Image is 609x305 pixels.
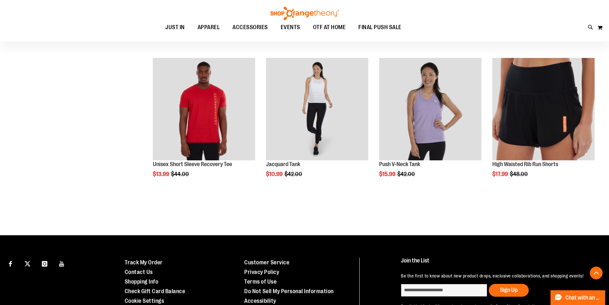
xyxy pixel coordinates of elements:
[5,258,16,269] a: Visit our Facebook page
[352,20,408,35] a: FINAL PUSH SALE
[285,171,303,177] span: $42.00
[492,58,595,160] img: High Waisted Rib Run Shorts
[550,290,605,305] button: Chat with an Expert
[56,258,67,269] a: Visit our Youtube page
[153,58,255,161] a: Product image for Unisex Short Sleeve Recovery Tee
[159,20,191,35] a: JUST IN
[244,259,289,266] a: Customer Service
[401,258,594,269] h4: Join the List
[153,161,232,167] a: Unisex Short Sleeve Recovery Tee
[244,278,277,285] a: Terms of Use
[125,288,185,294] a: Check Gift Card Balance
[269,7,340,20] img: Shop Orangetheory
[565,295,601,301] span: Chat with an Expert
[489,284,529,297] button: Sign Up
[171,171,190,177] span: $44.00
[198,20,220,35] span: APPAREL
[153,171,170,177] span: $13.99
[125,269,153,275] a: Contact Us
[492,171,509,177] span: $17.99
[313,20,346,35] span: OTF AT HOME
[510,171,529,177] span: $48.00
[401,273,594,279] p: Be the first to know about new product drops, exclusive collaborations, and shopping events!
[397,171,416,177] span: $42.00
[266,58,368,161] a: Front view of Jacquard Tank
[244,269,279,275] a: Privacy Policy
[165,20,185,35] span: JUST IN
[263,55,371,194] div: product
[22,258,33,269] a: Visit our X page
[153,58,255,160] img: Product image for Unisex Short Sleeve Recovery Tee
[379,161,420,167] a: Push V-Neck Tank
[500,287,518,293] span: Sign Up
[125,259,163,266] a: Track My Order
[266,161,300,167] a: Jacquard Tank
[379,58,481,161] a: Product image for Push V-Neck Tank
[489,55,598,194] div: product
[492,58,595,161] a: High Waisted Rib Run Shorts
[307,20,352,35] a: OTF AT HOME
[266,171,284,177] span: $10.99
[244,298,276,304] a: Accessibility
[125,298,164,304] a: Cookie Settings
[266,58,368,160] img: Front view of Jacquard Tank
[281,20,300,35] span: EVENTS
[226,20,274,35] a: ACCESSORIES
[150,55,258,194] div: product
[376,55,485,194] div: product
[244,288,334,294] a: Do Not Sell My Personal Information
[191,20,226,35] a: APPAREL
[232,20,268,35] span: ACCESSORIES
[590,267,603,279] button: Back To Top
[358,20,402,35] span: FINAL PUSH SALE
[25,261,30,267] img: Twitter
[274,20,307,35] a: EVENTS
[401,284,487,297] input: enter email
[125,278,159,285] a: Shopping Info
[39,258,50,269] a: Visit our Instagram page
[379,171,396,177] span: $15.99
[379,58,481,160] img: Product image for Push V-Neck Tank
[492,161,558,167] a: High Waisted Rib Run Shorts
